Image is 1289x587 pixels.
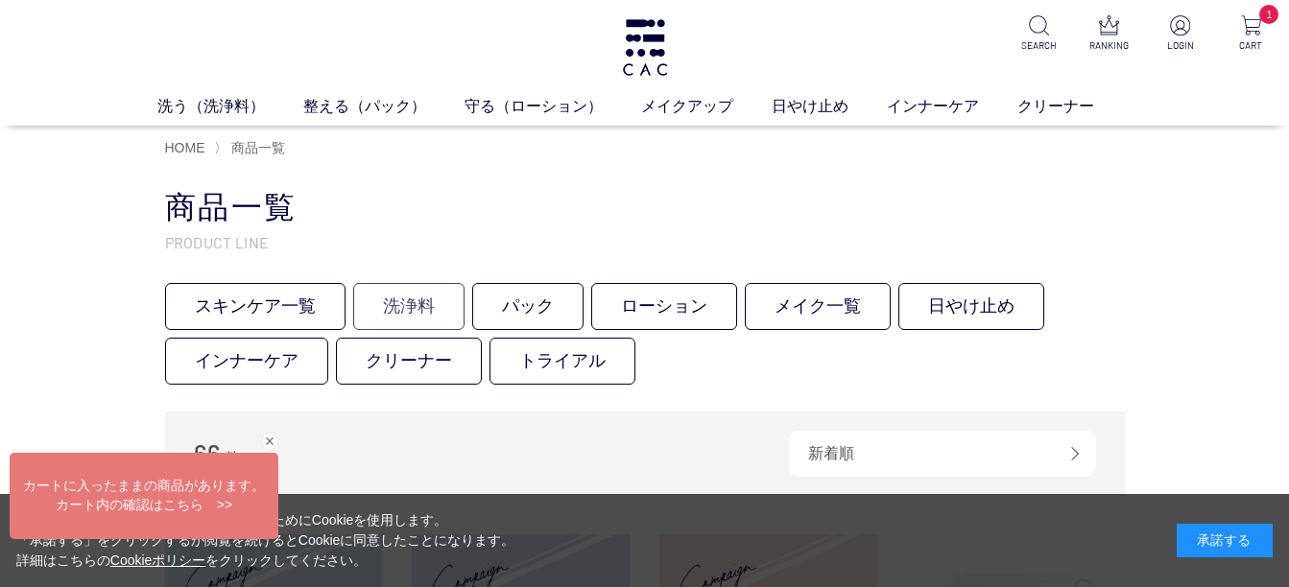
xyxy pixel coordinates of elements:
[303,95,465,118] a: 整える（パック）
[620,19,670,76] img: logo
[489,338,635,385] a: トライアル
[165,187,1125,228] h1: 商品一覧
[336,338,482,385] a: クリーナー
[225,450,240,466] span: 件
[231,140,285,155] span: 商品一覧
[898,283,1044,330] a: 日やけ止め
[165,338,328,385] a: インナーケア
[887,95,1017,118] a: インナーケア
[165,140,205,155] a: HOME
[465,95,641,118] a: 守る（ローション）
[789,431,1096,477] div: 新着順
[772,95,887,118] a: 日やけ止め
[472,283,584,330] a: パック
[1015,15,1061,53] a: SEARCH
[1229,15,1274,53] a: 1 CART
[353,283,465,330] a: 洗浄料
[1229,38,1274,53] p: CART
[1177,524,1273,557] div: 承諾する
[194,438,221,468] span: 66
[1086,38,1132,53] p: RANKING
[641,95,772,118] a: メイクアップ
[1015,38,1061,53] p: SEARCH
[1017,95,1133,118] a: クリーナー
[110,552,206,568] a: Cookieポリシー
[1259,5,1278,24] span: 1
[1158,15,1203,53] a: LOGIN
[227,140,285,155] a: 商品一覧
[157,95,303,118] a: 洗う（洗浄料）
[165,232,1125,252] p: PRODUCT LINE
[745,283,891,330] a: メイク一覧
[165,283,346,330] a: スキンケア一覧
[591,283,737,330] a: ローション
[1086,15,1132,53] a: RANKING
[214,139,290,157] li: 〉
[1158,38,1203,53] p: LOGIN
